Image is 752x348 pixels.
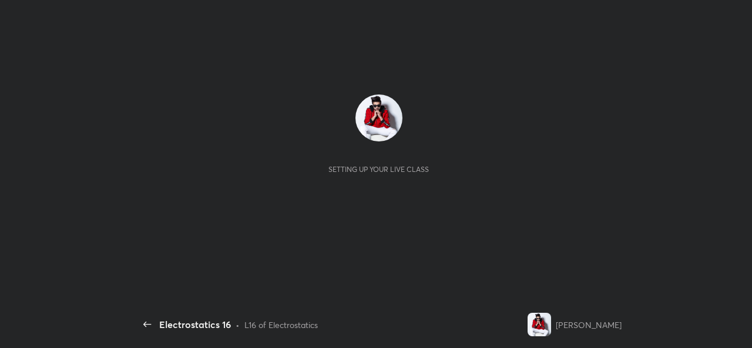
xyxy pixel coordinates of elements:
div: L16 of Electrostatics [244,319,318,331]
img: 1ebef24397bb4d34b920607507894a09.jpg [355,94,402,141]
div: Setting up your live class [328,165,429,174]
div: [PERSON_NAME] [556,319,622,331]
div: • [236,319,240,331]
div: Electrostatics 16 [159,317,231,332]
img: 1ebef24397bb4d34b920607507894a09.jpg [528,313,551,336]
